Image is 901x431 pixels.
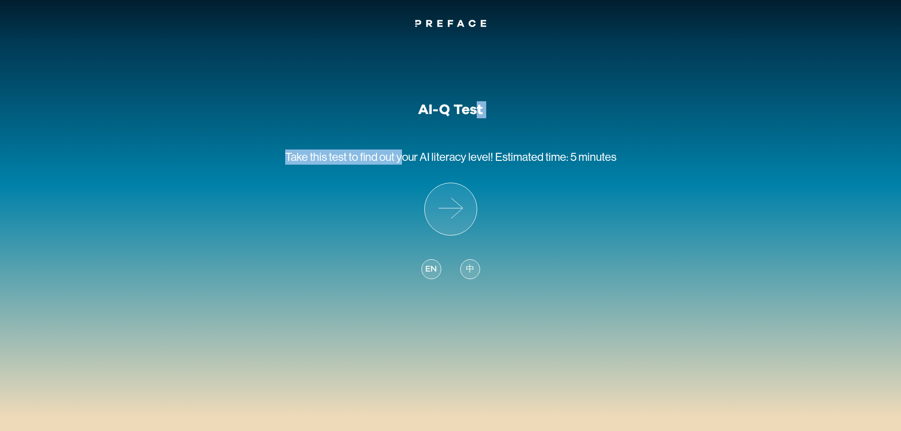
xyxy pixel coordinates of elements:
span: 中 [466,263,474,276]
span: Take this test to [285,150,358,163]
span: find out your AI literacy level! [360,150,493,163]
h1: AI-Q Test [418,101,483,118]
span: EN [425,263,437,276]
span: Estimated time: 5 minutes [495,150,616,163]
